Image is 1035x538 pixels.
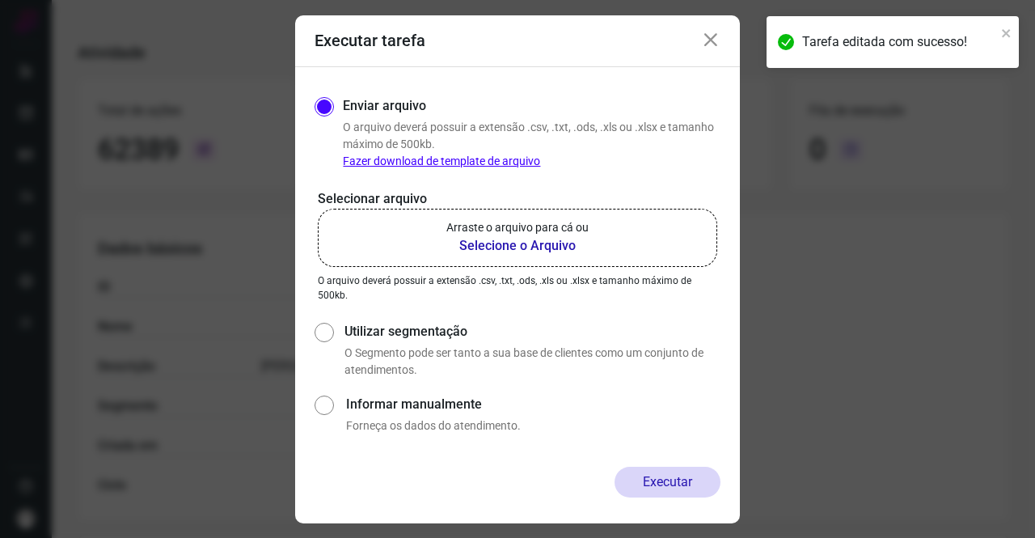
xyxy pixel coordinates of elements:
[315,31,425,50] h3: Executar tarefa
[344,322,720,341] label: Utilizar segmentação
[446,219,589,236] p: Arraste o arquivo para cá ou
[318,189,717,209] p: Selecionar arquivo
[343,96,426,116] label: Enviar arquivo
[346,395,720,414] label: Informar manualmente
[343,119,720,170] p: O arquivo deverá possuir a extensão .csv, .txt, .ods, .xls ou .xlsx e tamanho máximo de 500kb.
[446,236,589,256] b: Selecione o Arquivo
[615,467,720,498] button: Executar
[1001,23,1012,42] button: close
[802,32,996,52] div: Tarefa editada com sucesso!
[346,417,720,434] p: Forneça os dados do atendimento.
[318,273,717,303] p: O arquivo deverá possuir a extensão .csv, .txt, .ods, .xls ou .xlsx e tamanho máximo de 500kb.
[344,345,720,379] p: O Segmento pode ser tanto a sua base de clientes como um conjunto de atendimentos.
[343,155,540,167] a: Fazer download de template de arquivo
